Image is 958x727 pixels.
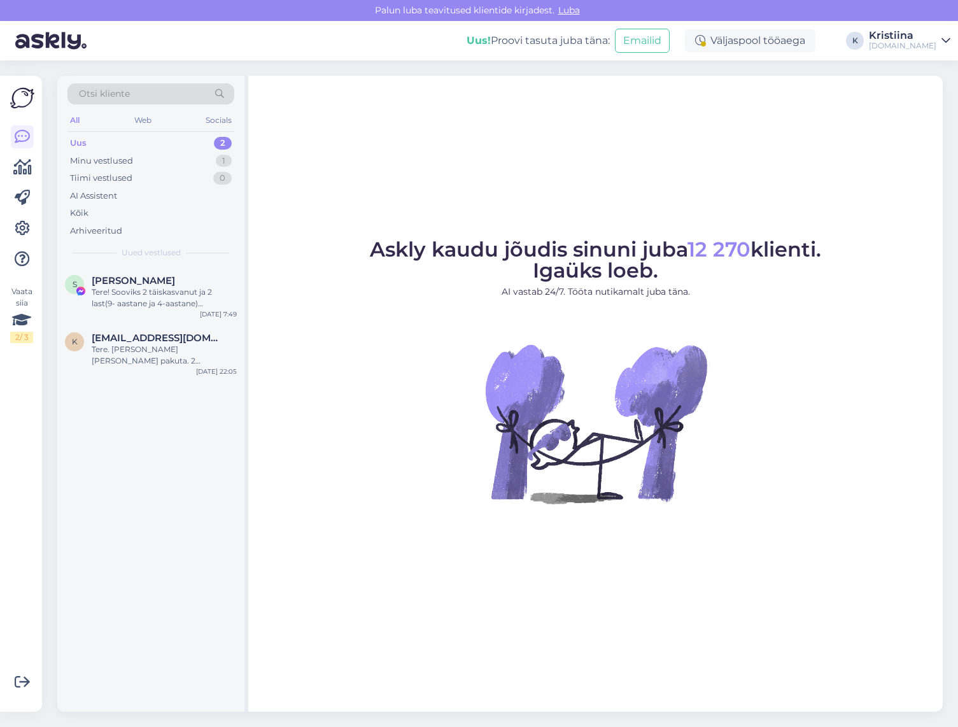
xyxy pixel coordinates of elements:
[70,190,117,202] div: AI Assistent
[70,225,122,237] div: Arhiveeritud
[92,286,237,309] div: Tere! Sooviks 2 täiskasvanut ja 2 last(9- aastane ja 4-aastane) puhkusele minna. Millist hotelli ...
[92,275,175,286] span: Siiri Jänes
[213,172,232,185] div: 0
[203,112,234,129] div: Socials
[196,367,237,376] div: [DATE] 22:05
[370,237,821,283] span: Askly kaudu jõudis sinuni juba klienti. Igaüks loeb.
[687,237,750,262] span: 12 270
[67,112,82,129] div: All
[200,309,237,319] div: [DATE] 7:49
[615,29,670,53] button: Emailid
[70,155,133,167] div: Minu vestlused
[79,87,130,101] span: Otsi kliente
[10,86,34,110] img: Askly Logo
[216,155,232,167] div: 1
[869,41,936,51] div: [DOMAIN_NAME]
[72,337,78,346] span: k
[554,4,584,16] span: Luba
[10,286,33,343] div: Vaata siia
[10,332,33,343] div: 2 / 3
[370,285,821,299] p: AI vastab 24/7. Tööta nutikamalt juba täna.
[70,172,132,185] div: Tiimi vestlused
[132,112,154,129] div: Web
[70,207,88,220] div: Kõik
[70,137,87,150] div: Uus
[73,279,77,289] span: S
[214,137,232,150] div: 2
[869,31,936,41] div: Kristiina
[846,32,864,50] div: K
[122,247,181,258] span: Uued vestlused
[92,344,237,367] div: Tere. [PERSON_NAME] [PERSON_NAME] pakuta. 2 täiskasvanut ja 10 kuune beebi . Hea oleks turkysi le...
[869,31,950,51] a: Kristiina[DOMAIN_NAME]
[92,332,224,344] span: kristjan.roomusoks@gmail.com
[685,29,815,52] div: Väljaspool tööaega
[481,309,710,538] img: No Chat active
[467,34,491,46] b: Uus!
[467,33,610,48] div: Proovi tasuta juba täna:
